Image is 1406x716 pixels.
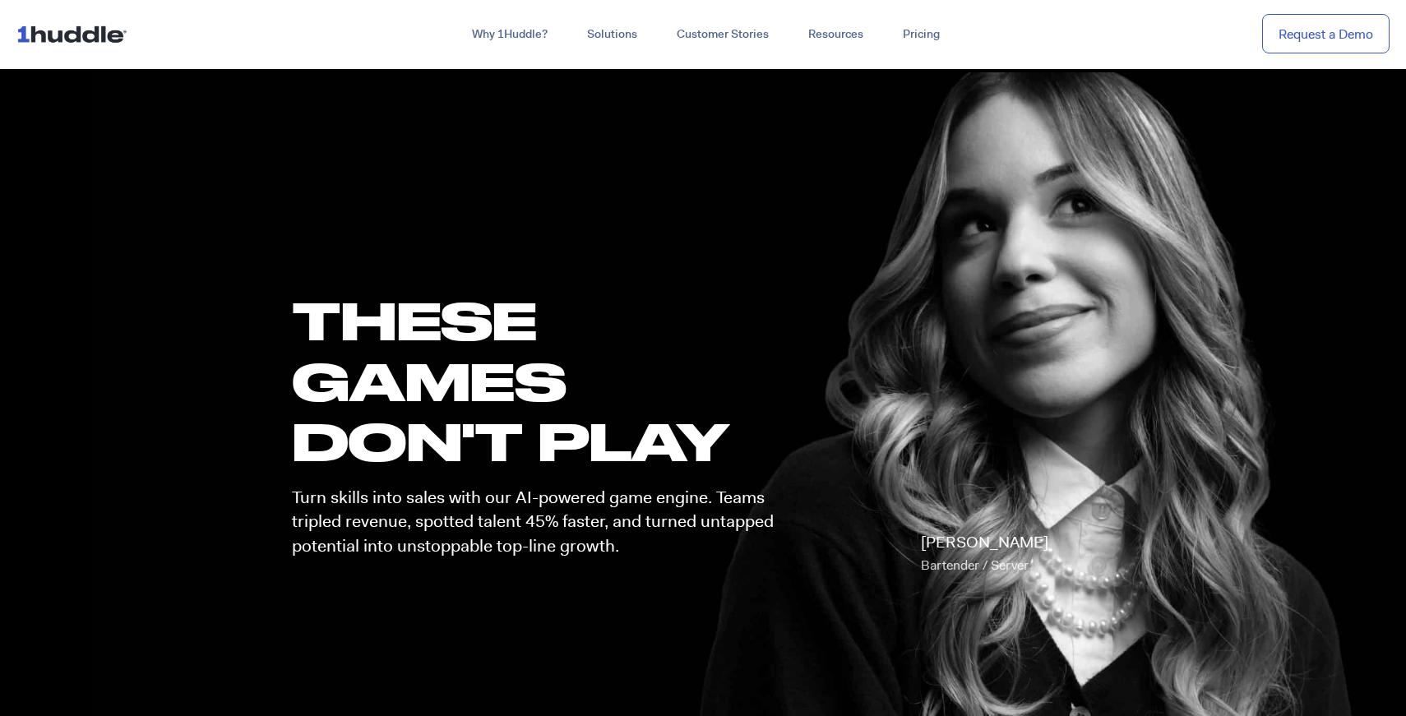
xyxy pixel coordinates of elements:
[883,20,960,49] a: Pricing
[292,290,789,471] h1: these GAMES DON'T PLAY
[452,20,567,49] a: Why 1Huddle?
[567,20,657,49] a: Solutions
[1262,14,1390,54] a: Request a Demo
[789,20,883,49] a: Resources
[921,557,1029,574] span: Bartender / Server
[657,20,789,49] a: Customer Stories
[16,18,134,49] img: ...
[292,486,789,558] p: Turn skills into sales with our AI-powered game engine. Teams tripled revenue, spotted talent 45%...
[921,531,1048,577] p: [PERSON_NAME]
